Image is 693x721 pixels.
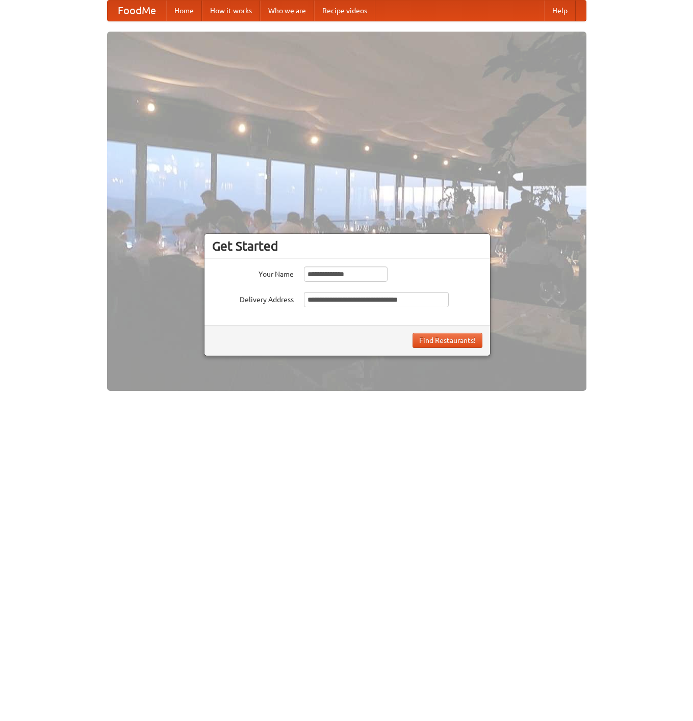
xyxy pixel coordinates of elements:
label: Delivery Address [212,292,294,305]
a: How it works [202,1,260,21]
a: FoodMe [108,1,166,21]
h3: Get Started [212,238,482,254]
a: Who we are [260,1,314,21]
a: Home [166,1,202,21]
a: Recipe videos [314,1,375,21]
a: Help [544,1,576,21]
button: Find Restaurants! [413,333,482,348]
label: Your Name [212,266,294,279]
